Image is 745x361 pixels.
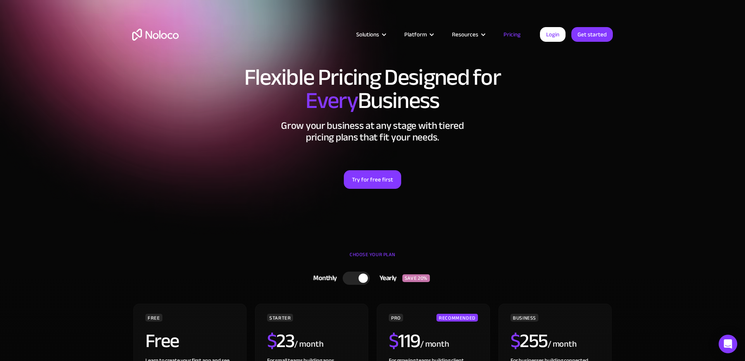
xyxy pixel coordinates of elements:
div: Platform [404,29,427,39]
div: CHOOSE YOUR PLAN [132,249,613,268]
h2: 255 [510,331,548,351]
h1: Flexible Pricing Designed for Business [132,66,613,112]
h2: 119 [389,331,420,351]
div: PRO [389,314,403,322]
div: Resources [442,29,494,39]
div: Solutions [347,29,395,39]
div: Open Intercom Messenger [719,335,737,353]
div: Solutions [356,29,379,39]
div: FREE [145,314,162,322]
span: $ [389,323,398,359]
a: Get started [571,27,613,42]
div: / month [294,338,323,351]
a: home [132,29,179,41]
div: SAVE 20% [402,274,430,282]
div: Resources [452,29,478,39]
a: Login [540,27,566,42]
span: $ [510,323,520,359]
div: BUSINESS [510,314,538,322]
div: Monthly [304,272,343,284]
span: $ [267,323,277,359]
a: Pricing [494,29,530,39]
span: Every [305,79,358,122]
h2: Free [145,331,179,351]
div: / month [420,338,449,351]
div: Yearly [370,272,402,284]
h2: Grow your business at any stage with tiered pricing plans that fit your needs. [132,120,613,143]
h2: 23 [267,331,295,351]
div: STARTER [267,314,293,322]
div: RECOMMENDED [436,314,478,322]
div: / month [548,338,577,351]
div: Platform [395,29,442,39]
a: Try for free first [344,170,401,189]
